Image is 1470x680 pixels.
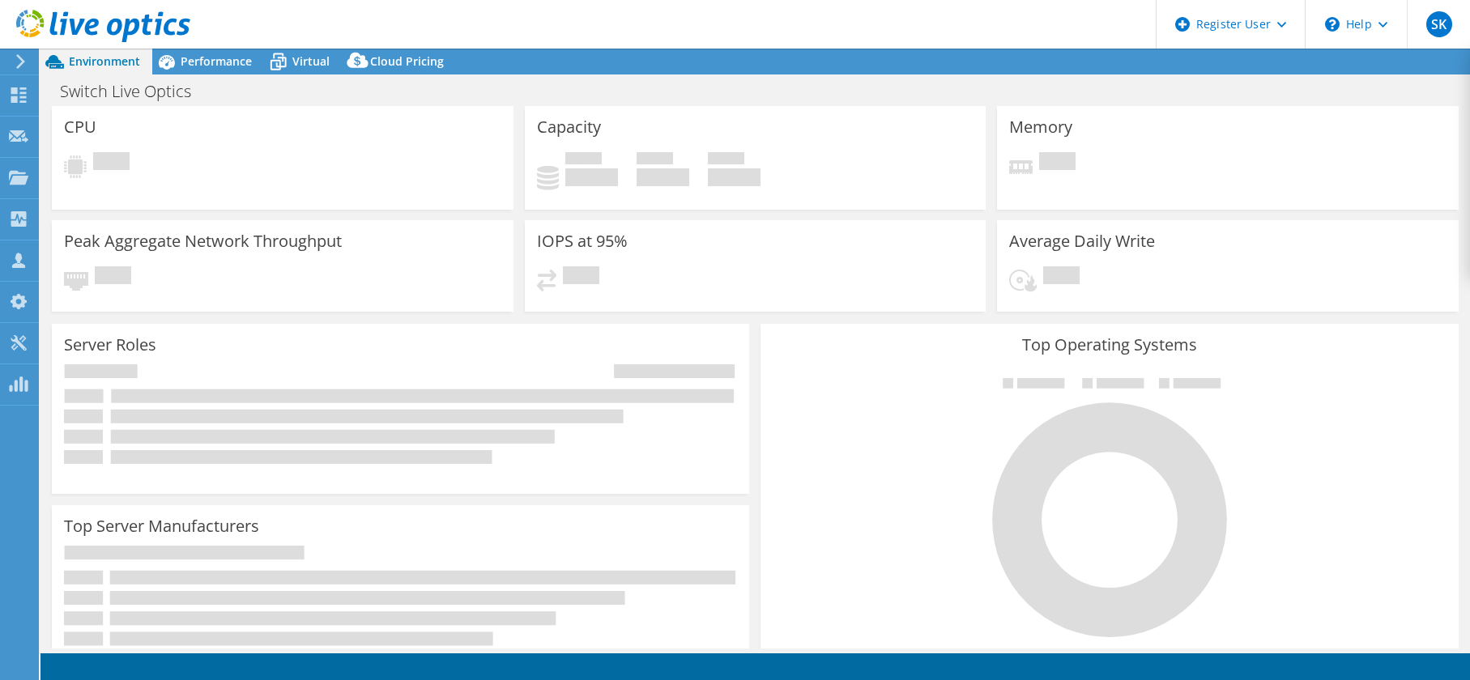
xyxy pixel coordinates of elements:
span: Pending [1039,152,1076,174]
span: Total [708,152,744,168]
h4: 0 GiB [708,168,761,186]
span: Performance [181,53,252,69]
span: Pending [1043,266,1080,288]
span: Virtual [292,53,330,69]
span: Used [565,152,602,168]
span: Pending [563,266,599,288]
span: Pending [93,152,130,174]
h3: Server Roles [64,336,156,354]
h3: Average Daily Write [1009,232,1155,250]
h3: Peak Aggregate Network Throughput [64,232,342,250]
span: Pending [95,266,131,288]
span: Free [637,152,673,168]
h3: CPU [64,118,96,136]
svg: \n [1325,17,1340,32]
h3: Top Server Manufacturers [64,517,259,535]
span: Environment [69,53,140,69]
h3: Memory [1009,118,1072,136]
h3: IOPS at 95% [537,232,628,250]
h3: Capacity [537,118,601,136]
span: SK [1426,11,1452,37]
span: Cloud Pricing [370,53,444,69]
h1: Switch Live Optics [53,83,216,100]
h3: Top Operating Systems [773,336,1446,354]
h4: 0 GiB [565,168,618,186]
h4: 0 GiB [637,168,689,186]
